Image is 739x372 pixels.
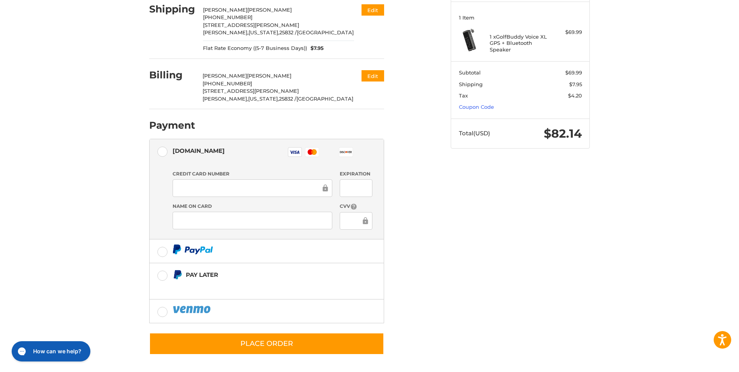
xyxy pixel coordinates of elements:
[203,88,299,94] span: [STREET_ADDRESS][PERSON_NAME]
[149,333,384,355] button: Place Order
[149,3,195,15] h2: Shipping
[340,170,372,177] label: Expiration
[296,96,353,102] span: [GEOGRAPHIC_DATA]
[203,80,252,87] span: [PHONE_NUMBER]
[362,4,384,16] button: Edit
[362,70,384,81] button: Edit
[173,305,212,314] img: PayPal icon
[279,29,297,35] span: 25832 /
[203,14,252,20] span: [PHONE_NUMBER]
[8,338,93,364] iframe: Gorgias live chat messenger
[247,73,291,79] span: [PERSON_NAME]
[173,283,335,290] iframe: PayPal Message 1
[203,7,247,13] span: [PERSON_NAME]
[279,96,296,102] span: 25832 /
[186,268,335,281] div: Pay Later
[149,69,195,81] h2: Billing
[307,44,324,52] span: $7.95
[173,203,332,210] label: Name on Card
[459,92,468,99] span: Tax
[173,244,213,254] img: PayPal icon
[173,170,332,177] label: Credit Card Number
[565,69,582,76] span: $69.99
[297,29,354,35] span: [GEOGRAPHIC_DATA]
[569,81,582,87] span: $7.95
[551,28,582,36] div: $69.99
[203,22,299,28] span: [STREET_ADDRESS][PERSON_NAME]
[203,73,247,79] span: [PERSON_NAME]
[459,14,582,21] h3: 1 Item
[149,119,195,131] h2: Payment
[490,34,549,53] h4: 1 x GolfBuddy Voice XL GPS + Bluetooth Speaker
[568,92,582,99] span: $4.20
[173,270,182,280] img: Pay Later icon
[459,69,481,76] span: Subtotal
[249,29,279,35] span: [US_STATE],
[203,96,248,102] span: [PERSON_NAME],
[340,203,372,210] label: CVV
[459,129,490,137] span: Total (USD)
[203,29,249,35] span: [PERSON_NAME],
[544,126,582,141] span: $82.14
[248,96,279,102] span: [US_STATE],
[459,81,483,87] span: Shipping
[203,44,307,52] span: Flat Rate Economy ((5-7 Business Days))
[459,104,494,110] a: Coupon Code
[173,144,225,157] div: [DOMAIN_NAME]
[247,7,292,13] span: [PERSON_NAME]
